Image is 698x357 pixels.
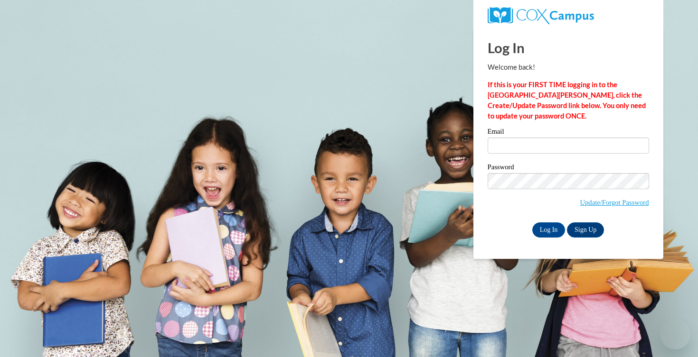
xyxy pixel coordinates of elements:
a: Sign Up [567,222,604,238]
p: Welcome back! [488,62,649,73]
img: COX Campus [488,7,594,24]
iframe: Button to launch messaging window [660,319,690,349]
a: Update/Forgot Password [580,199,649,206]
strong: If this is your FIRST TIME logging in to the [GEOGRAPHIC_DATA][PERSON_NAME], click the Create/Upd... [488,81,646,120]
input: Log In [532,222,566,238]
label: Email [488,128,649,137]
h1: Log In [488,38,649,57]
a: COX Campus [488,7,649,24]
label: Password [488,164,649,173]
